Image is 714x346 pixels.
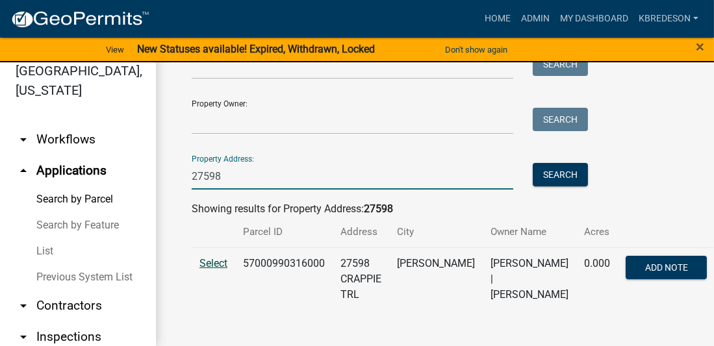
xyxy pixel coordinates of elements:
button: Search [533,163,588,186]
td: [PERSON_NAME] [389,247,483,310]
td: [PERSON_NAME] | [PERSON_NAME] [483,247,576,310]
button: Add Note [626,256,707,279]
i: arrow_drop_up [16,163,31,179]
span: Add Note [645,262,688,272]
button: Search [533,108,588,131]
th: Parcel ID [235,217,333,247]
td: 27598 CRAPPIE TRL [333,247,389,310]
strong: New Statuses available! Expired, Withdrawn, Locked [137,43,375,55]
th: Acres [576,217,618,247]
a: kbredeson [633,6,704,31]
td: 0.000 [576,247,618,310]
td: 57000990316000 [235,247,333,310]
th: Address [333,217,389,247]
a: Admin [516,6,555,31]
i: arrow_drop_down [16,132,31,147]
a: My Dashboard [555,6,633,31]
strong: 27598 [364,203,393,215]
div: Showing results for Property Address: [192,201,678,217]
a: Home [479,6,516,31]
button: Don't show again [440,39,513,60]
span: × [696,38,704,56]
button: Close [696,39,704,55]
i: arrow_drop_down [16,329,31,345]
button: Search [533,53,588,76]
i: arrow_drop_down [16,298,31,314]
th: Owner Name [483,217,576,247]
a: View [101,39,129,60]
a: Select [199,257,227,269]
th: City [389,217,483,247]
